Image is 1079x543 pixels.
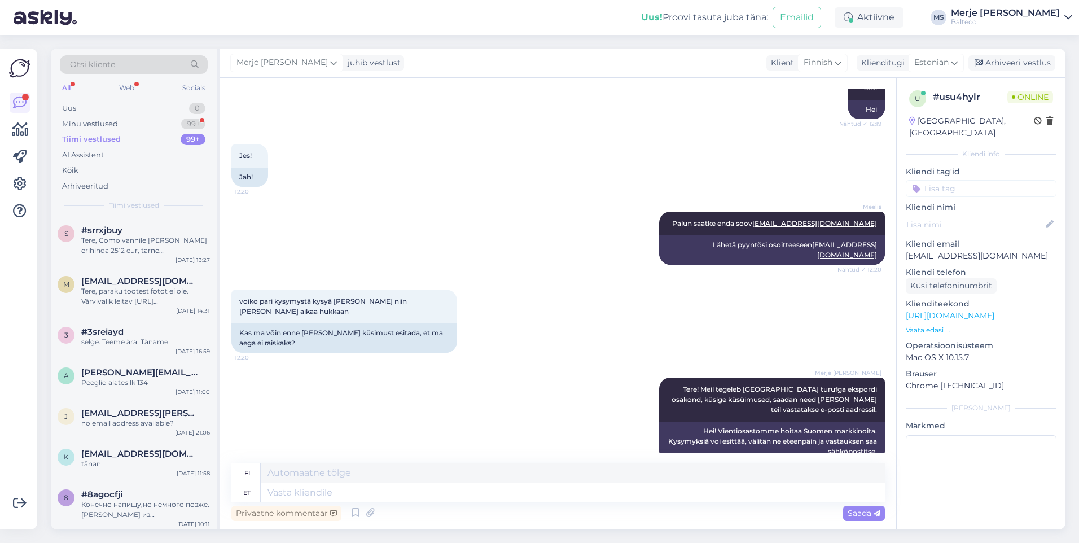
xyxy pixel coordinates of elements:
[64,229,68,238] span: s
[839,120,881,128] span: Nähtud ✓ 12:19
[766,57,794,69] div: Klient
[81,235,210,256] div: Tere, Como vannile [PERSON_NAME] erihinda 2512 eur, tarne [PERSON_NAME] nädalat
[81,337,210,347] div: selge. Teeme ära. Täname
[176,388,210,396] div: [DATE] 11:00
[180,81,208,95] div: Socials
[81,286,210,306] div: Tere, paraku tootest fotot ei ole. Värvivalik leitav [URL][DOMAIN_NAME]
[906,266,1056,278] p: Kliendi telefon
[906,310,994,321] a: [URL][DOMAIN_NAME]
[189,103,205,114] div: 0
[81,500,210,520] div: Конечно напишу,но немного позже. [PERSON_NAME] из [GEOGRAPHIC_DATA].
[64,493,68,502] span: 8
[70,59,115,71] span: Otsi kliente
[81,367,199,378] span: amelia.alexander1@outlook.com
[815,369,881,377] span: Merje [PERSON_NAME]
[906,218,1043,231] input: Lisa nimi
[81,449,199,459] span: kadri.tonto@gmail.com
[906,368,1056,380] p: Brauser
[181,119,205,130] div: 99+
[62,150,104,161] div: AI Assistent
[906,166,1056,178] p: Kliendi tag'id
[64,331,68,339] span: 3
[914,56,949,69] span: Estonian
[64,412,68,421] span: j
[81,225,122,235] span: #srrxjbuy
[906,180,1056,197] input: Lisa tag
[239,151,252,160] span: Jes!
[906,403,1056,413] div: [PERSON_NAME]
[176,306,210,315] div: [DATE] 14:31
[235,187,277,196] span: 12:20
[244,463,250,483] div: fi
[951,8,1072,27] a: Merje [PERSON_NAME]Balteco
[915,94,920,103] span: u
[343,57,401,69] div: juhib vestlust
[906,202,1056,213] p: Kliendi nimi
[231,168,268,187] div: Jah!
[181,134,205,145] div: 99+
[906,149,1056,159] div: Kliendi info
[235,353,277,362] span: 12:20
[60,81,73,95] div: All
[909,115,1034,139] div: [GEOGRAPHIC_DATA], [GEOGRAPHIC_DATA]
[839,203,881,211] span: Meelis
[906,298,1056,310] p: Klienditeekond
[752,219,877,227] a: [EMAIL_ADDRESS][DOMAIN_NAME]
[906,380,1056,392] p: Chrome [TECHNICAL_ID]
[951,17,1060,27] div: Balteco
[906,278,997,294] div: Küsi telefoninumbrit
[773,7,821,28] button: Emailid
[62,181,108,192] div: Arhiveeritud
[837,265,881,274] span: Nähtud ✓ 12:20
[906,325,1056,335] p: Vaata edasi ...
[659,422,885,461] div: Hei! Vientiosastomme hoitaa Suomen markkinoita. Kysymyksiä voi esittää, välitän ne eteenpäin ja v...
[117,81,137,95] div: Web
[933,90,1007,104] div: # usu4hylr
[64,453,69,461] span: k
[176,256,210,264] div: [DATE] 13:27
[906,340,1056,352] p: Operatsioonisüsteem
[64,371,69,380] span: a
[659,235,885,265] div: Lähetä pyyntösi osoitteeseen
[672,385,879,414] span: Tere! Meil tegeleb [GEOGRAPHIC_DATA] turufga ekspordi osakond, küsige küsüimused, saadan need [PE...
[62,103,76,114] div: Uus
[175,428,210,437] div: [DATE] 21:06
[81,489,122,500] span: #8agocfji
[641,11,768,24] div: Proovi tasuta juba täna:
[641,12,663,23] b: Uus!
[951,8,1060,17] div: Merje [PERSON_NAME]
[63,280,69,288] span: m
[231,323,457,353] div: Kas ma võin enne [PERSON_NAME] küsimust esitada, et ma aega ei raiskaks?
[62,134,121,145] div: Tiimi vestlused
[848,100,885,119] div: Hei
[9,58,30,79] img: Askly Logo
[231,506,341,521] div: Privaatne kommentaar
[906,352,1056,364] p: Mac OS X 10.15.7
[812,240,877,259] a: [EMAIL_ADDRESS][DOMAIN_NAME]
[239,297,409,316] span: voiko pari kysymystä kysyä [PERSON_NAME] niin [PERSON_NAME] aikaa hukkaan
[62,119,118,130] div: Minu vestlused
[848,508,880,518] span: Saada
[81,418,210,428] div: no email address available?
[857,57,905,69] div: Klienditugi
[672,219,877,227] span: Palun saatke enda soov
[906,250,1056,262] p: [EMAIL_ADDRESS][DOMAIN_NAME]
[81,276,199,286] span: mirjam@encelin.com
[236,56,328,69] span: Merje [PERSON_NAME]
[177,520,210,528] div: [DATE] 10:11
[1007,91,1053,103] span: Online
[109,200,159,211] span: Tiimi vestlused
[968,55,1055,71] div: Arhiveeri vestlus
[81,378,210,388] div: Peeglid alates lk 134
[906,238,1056,250] p: Kliendi email
[81,408,199,418] span: jordan.cerniglia@gmail.com
[835,7,903,28] div: Aktiivne
[81,327,124,337] span: #3sreiayd
[804,56,832,69] span: Finnish
[931,10,946,25] div: MS
[81,459,210,469] div: tänan
[243,483,251,502] div: et
[62,165,78,176] div: Kõik
[177,469,210,478] div: [DATE] 11:58
[176,347,210,356] div: [DATE] 16:59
